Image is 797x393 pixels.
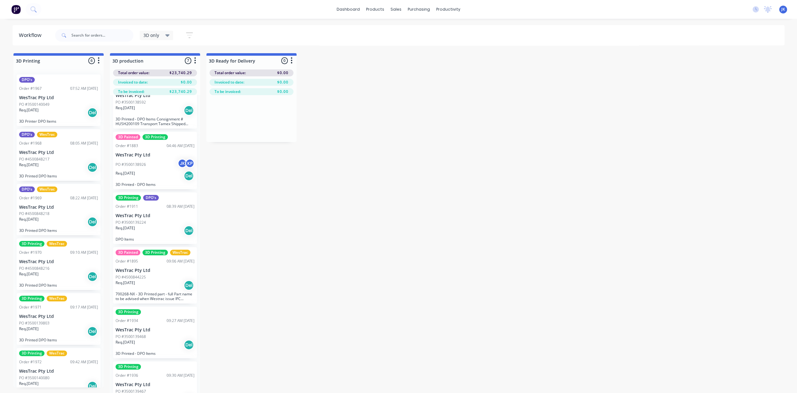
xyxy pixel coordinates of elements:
[87,162,97,172] div: Del
[118,79,148,85] span: Invoiced to date:
[17,74,101,126] div: DPO'sOrder #196707:52 AM [DATE]WesTrac Pty LtdPO #3500140049Req.[DATE]Del3D Printer DPO Items
[405,5,433,14] div: purchasing
[113,72,197,129] div: WesTrac Pty LtdPO #3500138592Req.[DATE]Del3D Printed - DPO Items Consignment # HUSH200109 Transpo...
[19,102,49,107] p: PO #3500140049
[19,132,35,137] div: DPO's
[116,292,194,301] p: 700268-NX - 3D Printed part - full Part name to be advised when Westrac issue IFC drawing(s)
[781,7,785,12] span: JK
[70,359,98,365] div: 09:42 AM [DATE]
[19,271,39,277] p: Req. [DATE]
[167,143,194,149] div: 04:46 AM [DATE]
[185,159,194,168] div: KP
[87,108,97,118] div: Del
[363,5,387,14] div: products
[17,184,101,236] div: DPO'sWesTracOrder #196908:22 AM [DATE]WesTrac Pty LtdPO #4500848218Req.[DATE]Del3D Printed DPO Items
[178,159,187,168] div: JK
[37,186,57,192] div: WesTrac
[70,304,98,310] div: 09:17 AM [DATE]
[116,280,135,286] p: Req. [DATE]
[116,339,135,345] p: Req. [DATE]
[19,140,42,146] div: Order #1968
[19,119,98,124] p: 3D Printer DPO Items
[19,369,98,374] p: WesTrac Pty Ltd
[167,373,194,378] div: 09:30 AM [DATE]
[167,258,194,264] div: 09:06 AM [DATE]
[19,156,49,162] p: PO #4500848217
[19,95,98,100] p: WesTrac Pty Ltd
[116,117,194,126] p: 3D Printed - DPO Items Consignment # HUSH200109 Transport Tamex Shipped Date [DATE]
[277,89,288,94] span: $0.00
[19,211,49,217] p: PO #4500848218
[87,217,97,227] div: Del
[116,274,146,280] p: PO #4500844225
[116,152,194,158] p: WesTrac Pty Ltd
[19,359,42,365] div: Order #1972
[19,241,44,247] div: 3D Printing
[19,195,42,201] div: Order #1969
[19,314,98,319] p: WesTrac Pty Ltd
[116,237,194,242] p: DPO Items
[118,70,149,76] span: Total order value:
[184,171,194,181] div: Del
[70,195,98,201] div: 08:22 AM [DATE]
[19,259,98,264] p: WesTrac Pty Ltd
[17,129,101,181] div: DPO'sWesTracOrder #196808:05 AM [DATE]WesTrac Pty LtdPO #4500848217Req.[DATE]Del3D Printed DPO Items
[87,326,97,336] div: Del
[19,150,98,155] p: WesTrac Pty Ltd
[116,220,146,225] p: PO #3500139224
[19,296,44,301] div: 3D Printing
[19,338,98,342] p: 3D Printed DPO Items
[116,258,138,264] div: Order #1895
[433,5,463,14] div: productivity
[19,162,39,168] p: Req. [DATE]
[70,250,98,255] div: 09:10 AM [DATE]
[17,238,101,290] div: 3D PrintingWesTracOrder #197009:10 AM [DATE]WesTrac Pty LtdPO #4500848216Req.[DATE]Del3D Printed ...
[71,29,133,42] input: Search for orders...
[19,283,98,288] p: 3D Printed DPO Items
[116,250,140,255] div: 3D Painted
[334,5,363,14] a: dashboard
[70,86,98,91] div: 07:52 AM [DATE]
[19,217,39,222] p: Req. [DATE]
[19,174,98,178] p: 3D Printed DPO Items
[87,272,97,282] div: Del
[277,70,288,76] span: $0.00
[116,162,146,167] p: PO #3500138926
[19,107,39,113] p: Req. [DATE]
[143,32,159,38] span: 3D only
[184,105,194,115] div: Del
[19,186,35,192] div: DPO's
[19,350,44,356] div: 3D Printing
[143,195,159,201] div: DPO's
[387,5,405,14] div: sales
[19,205,98,210] p: WesTrac Pty Ltd
[11,5,21,14] img: Factory
[116,334,146,339] p: PO #3500139468
[113,307,197,358] div: 3D PrintingOrder #193409:27 AM [DATE]WesTrac Pty LtdPO #3500139468Req.[DATE]Del3D Printed - DPO I...
[19,250,42,255] div: Order #1970
[184,340,194,350] div: Del
[47,350,67,356] div: WesTrac
[167,204,194,209] div: 08:39 AM [DATE]
[277,79,288,85] span: $0.00
[47,241,67,247] div: WesTrac
[181,79,192,85] span: $0.00
[116,134,140,140] div: 3D Painted
[116,100,146,105] p: PO #3500138592
[116,382,194,387] p: WesTrac Pty Ltd
[19,86,42,91] div: Order #1967
[169,70,192,76] span: $23,740.29
[116,93,194,98] p: WesTrac Pty Ltd
[87,381,97,391] div: Del
[116,171,135,176] p: Req. [DATE]
[184,280,194,290] div: Del
[19,32,44,39] div: Workflow
[19,326,39,332] p: Req. [DATE]
[17,293,101,345] div: 3D PrintingWesTracOrder #197109:17 AM [DATE]WesTrac Pty LtdPO #3500139803Req.[DATE]Del3D Printed ...
[116,364,141,370] div: 3D Printing
[116,351,194,356] p: 3D Printed - DPO Items
[116,105,135,111] p: Req. [DATE]
[19,375,49,381] p: PO #3500140080
[169,89,192,94] span: $23,740.29
[142,134,168,140] div: 3D Printing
